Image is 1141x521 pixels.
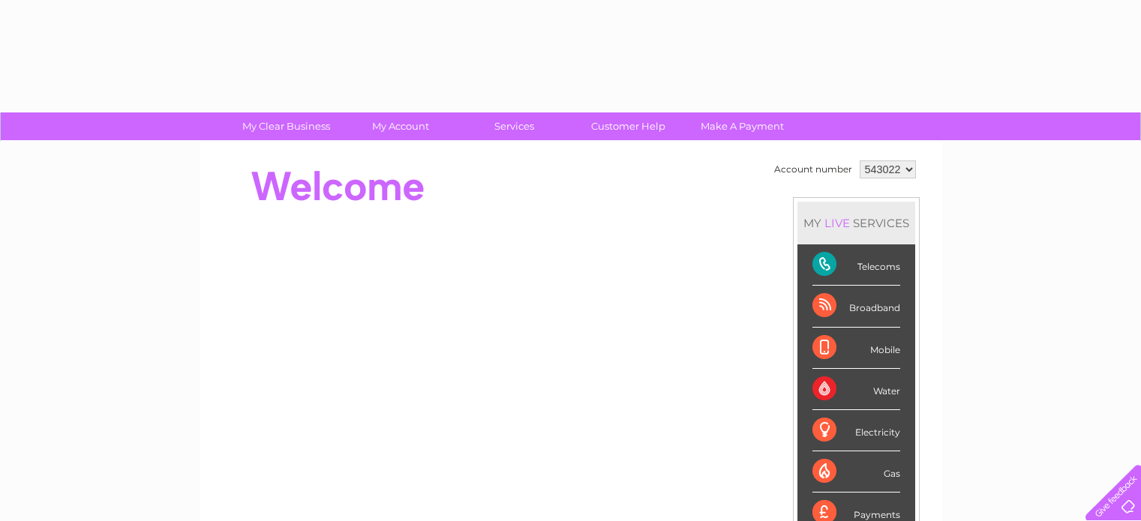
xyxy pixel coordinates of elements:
[812,451,900,493] div: Gas
[566,112,690,140] a: Customer Help
[812,328,900,369] div: Mobile
[224,112,348,140] a: My Clear Business
[821,216,853,230] div: LIVE
[770,157,856,182] td: Account number
[812,410,900,451] div: Electricity
[812,286,900,327] div: Broadband
[812,244,900,286] div: Telecoms
[812,369,900,410] div: Water
[452,112,576,140] a: Services
[680,112,804,140] a: Make A Payment
[338,112,462,140] a: My Account
[797,202,915,244] div: MY SERVICES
